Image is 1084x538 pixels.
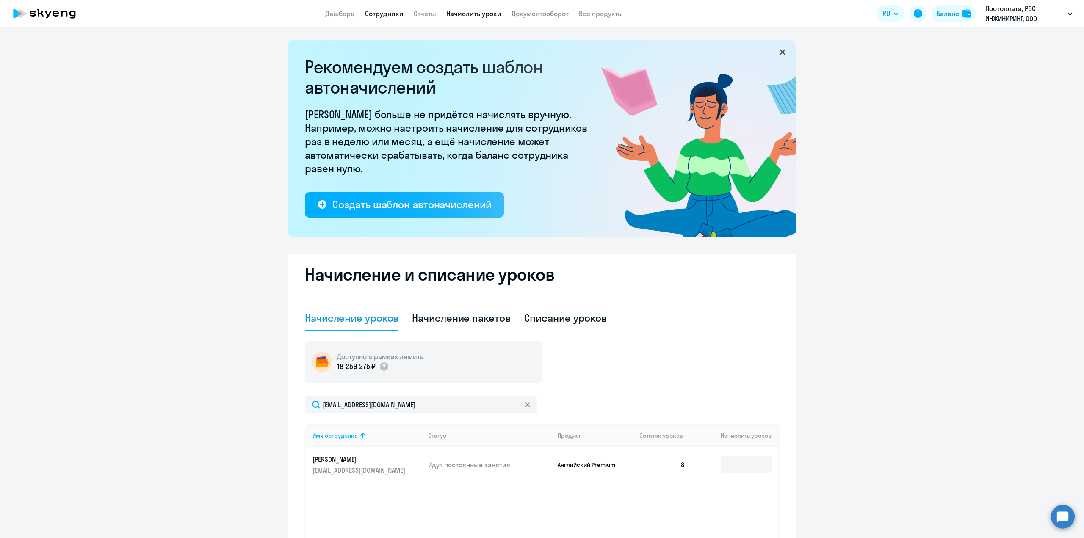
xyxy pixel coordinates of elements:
[312,352,332,372] img: wallet-circle.png
[579,9,623,18] a: Все продукты
[558,432,581,439] div: Продукт
[325,9,355,18] a: Дашборд
[692,424,778,447] th: Начислить уроков
[305,311,398,325] div: Начисление уроков
[932,5,976,22] button: Балансbalance
[937,8,959,19] div: Баланс
[639,432,692,439] div: Остаток уроков
[446,9,501,18] a: Начислить уроки
[337,352,424,361] h5: Доступно в рамках лимита
[428,460,551,469] p: Идут постоянные занятия
[962,9,971,18] img: balance
[877,5,904,22] button: RU
[305,108,593,175] p: [PERSON_NAME] больше не придётся начислять вручную. Например, можно настроить начисление для сотр...
[305,57,593,97] h2: Рекомендуем создать шаблон автоначислений
[882,8,890,19] span: RU
[337,361,376,372] p: 18 259 275 ₽
[312,432,358,439] div: Имя сотрудника
[305,396,537,413] input: Поиск по имени, email, продукту или статусу
[512,9,569,18] a: Документооборот
[639,432,683,439] span: Остаток уроков
[332,198,491,211] div: Создать шаблон автоначислений
[305,192,504,218] button: Создать шаблон автоначислений
[312,455,421,475] a: [PERSON_NAME][EMAIL_ADDRESS][DOMAIN_NAME]
[412,311,510,325] div: Начисление пакетов
[985,3,1064,24] p: Постоплата, РЭС ИНЖИНИРИНГ, ООО
[524,311,607,325] div: Списание уроков
[558,461,621,469] p: Английский Premium
[312,466,407,475] p: [EMAIL_ADDRESS][DOMAIN_NAME]
[633,447,692,483] td: 8
[305,264,779,284] h2: Начисление и списание уроков
[428,432,551,439] div: Статус
[558,432,633,439] div: Продукт
[365,9,404,18] a: Сотрудники
[414,9,436,18] a: Отчеты
[981,3,1077,24] button: Постоплата, РЭС ИНЖИНИРИНГ, ООО
[312,455,407,464] p: [PERSON_NAME]
[312,432,421,439] div: Имя сотрудника
[428,432,446,439] div: Статус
